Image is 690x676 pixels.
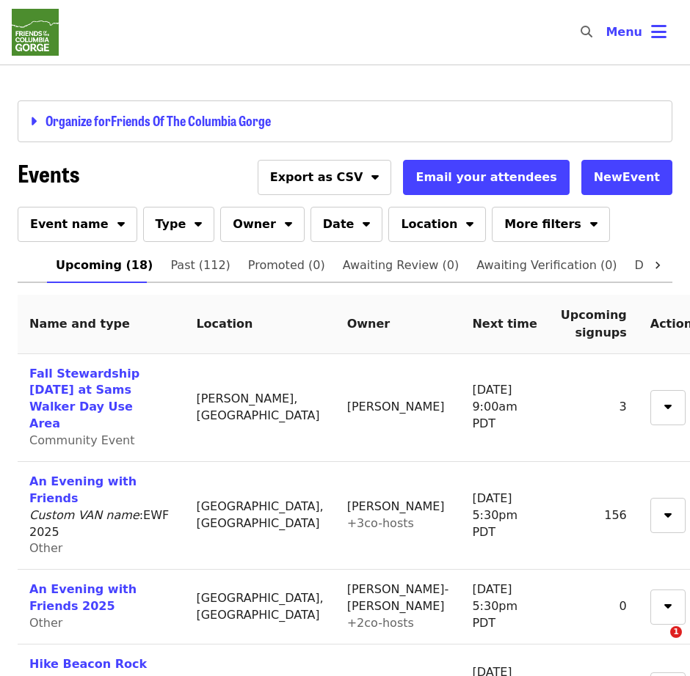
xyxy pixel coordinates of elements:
span: Location [401,216,457,233]
th: Location [184,295,335,354]
div: [PERSON_NAME], [GEOGRAPHIC_DATA] [196,391,323,425]
span: Menu [606,25,642,39]
span: Type [156,216,186,233]
a: Awaiting Review (0) [334,248,468,283]
div: + 2 co-host s [347,615,449,632]
i: sort-down icon [117,215,125,229]
a: An Evening with Friends [29,474,137,505]
span: Organize for Friends Of The Columbia Gorge [30,111,271,130]
td: : EWF 2025 [18,462,184,570]
th: Next time [460,295,548,354]
i: Custom VAN name [29,508,139,522]
span: Date [323,216,355,233]
button: Owner [220,207,305,242]
span: Other [29,541,62,555]
th: Owner [335,295,461,354]
span: Export as CSV [270,169,363,186]
span: Awaiting Verification (0) [476,255,617,276]
a: An Evening with Friends 2025 [29,582,137,613]
div: 0 [561,598,627,615]
td: [DATE] 5:30pm PDT [460,570,548,644]
div: 3 [561,399,627,416]
i: caret-right icon [30,114,37,130]
input: Search [601,15,613,50]
span: Upcoming (18) [56,255,153,276]
span: More filters [504,216,581,233]
i: sort-down icon [590,215,598,229]
a: Past (112) [161,248,239,283]
button: Date [310,207,383,242]
a: Awaiting Verification (0) [468,248,625,283]
span: Events [18,155,79,190]
iframe: Intercom live chat [640,626,675,661]
a: Promoted (0) [239,248,334,283]
span: Awaiting Review (0) [343,255,460,276]
button: Email your attendees [403,160,569,195]
div: [GEOGRAPHIC_DATA], [GEOGRAPHIC_DATA] [196,499,323,532]
td: [PERSON_NAME] [335,462,461,570]
i: sort-down icon [664,506,672,520]
span: Upcoming signups [561,308,627,339]
i: sort-down icon [195,215,202,229]
td: [PERSON_NAME]-[PERSON_NAME] [335,570,461,644]
button: Event name [18,207,137,242]
i: bars icon [651,21,667,43]
img: Friends Of The Columbia Gorge - Home [12,9,59,56]
button: More filters [492,207,609,242]
button: Export as CSV [258,160,392,195]
i: sort-down icon [664,597,672,611]
button: Toggle account menu [594,15,678,50]
span: Other [29,616,62,630]
i: sort-down icon [285,215,292,229]
span: Owner [233,216,276,233]
td: [DATE] 5:30pm PDT [460,462,548,570]
i: sort-down icon [664,397,672,411]
span: 1 [670,626,682,638]
td: [DATE] 9:00am PDT [460,354,548,462]
button: Type [143,207,215,242]
span: Past (112) [170,255,230,276]
button: NewEvent [581,160,672,195]
i: sort-down icon [363,215,370,229]
a: Fall Stewardship [DATE] at Sams Walker Day Use Area [29,367,139,431]
span: Community Event [29,433,135,447]
div: + 3 co-host s [347,515,449,532]
td: [PERSON_NAME] [335,354,461,462]
i: search icon [581,25,592,39]
button: Location [388,207,486,242]
th: Name and type [18,295,184,354]
div: [GEOGRAPHIC_DATA], [GEOGRAPHIC_DATA] [196,590,323,624]
i: sort-down icon [371,168,379,182]
a: Upcoming (18) [47,248,161,283]
span: Event name [30,216,109,233]
span: Promoted (0) [248,255,325,276]
i: sort-down icon [466,215,473,229]
div: 156 [561,507,627,524]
